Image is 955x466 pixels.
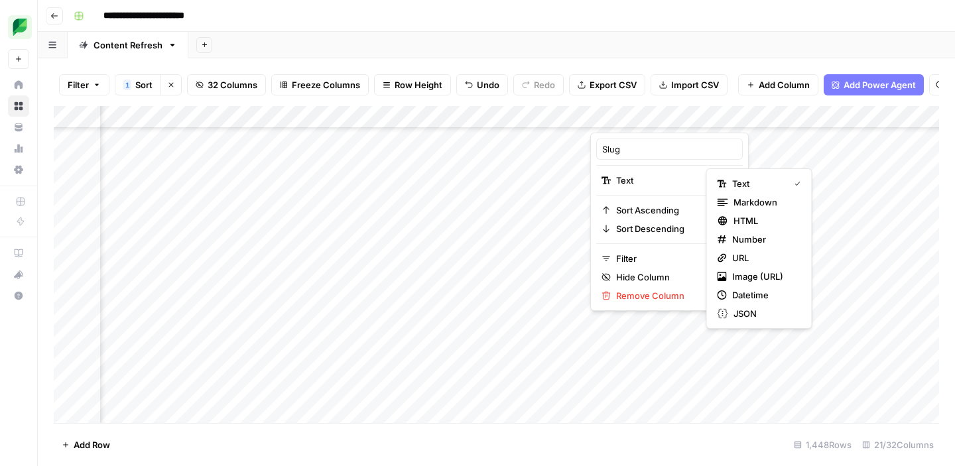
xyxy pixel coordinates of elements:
[732,288,796,302] span: Datetime
[733,307,796,320] span: JSON
[732,233,796,246] span: Number
[732,177,784,190] span: Text
[733,214,796,227] span: HTML
[616,174,719,187] span: Text
[733,196,796,209] span: Markdown
[732,251,796,264] span: URL
[732,270,796,283] span: Image (URL)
